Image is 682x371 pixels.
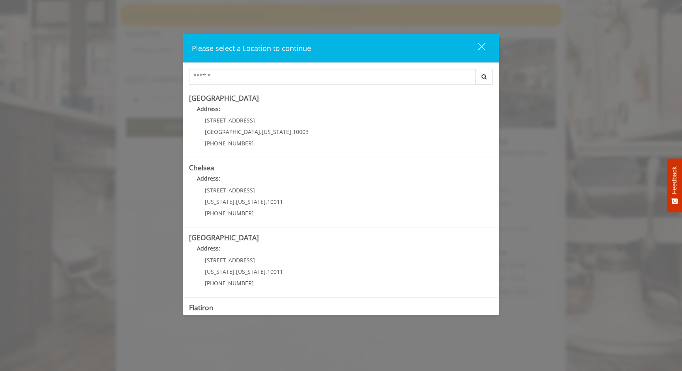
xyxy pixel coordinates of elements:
[189,69,493,89] div: Center Select
[189,93,259,103] b: [GEOGRAPHIC_DATA]
[291,128,293,136] span: ,
[205,256,255,264] span: [STREET_ADDRESS]
[236,268,266,275] span: [US_STATE]
[197,245,220,252] b: Address:
[189,233,259,242] b: [GEOGRAPHIC_DATA]
[189,69,476,85] input: Search Center
[267,198,283,205] span: 10011
[266,198,267,205] span: ,
[205,209,254,217] span: [PHONE_NUMBER]
[189,303,214,312] b: Flatiron
[197,105,220,113] b: Address:
[189,163,214,172] b: Chelsea
[205,279,254,287] span: [PHONE_NUMBER]
[192,43,311,53] span: Please select a Location to continue
[667,158,682,212] button: Feedback - Show survey
[469,42,485,54] div: close dialog
[234,268,236,275] span: ,
[267,268,283,275] span: 10011
[671,166,678,194] span: Feedback
[205,198,234,205] span: [US_STATE]
[197,175,220,182] b: Address:
[205,268,234,275] span: [US_STATE]
[205,128,260,136] span: [GEOGRAPHIC_DATA]
[463,40,490,56] button: close dialog
[480,74,489,79] i: Search button
[260,128,262,136] span: ,
[266,268,267,275] span: ,
[205,139,254,147] span: [PHONE_NUMBER]
[205,186,255,194] span: [STREET_ADDRESS]
[293,128,309,136] span: 10003
[236,198,266,205] span: [US_STATE]
[262,128,291,136] span: [US_STATE]
[234,198,236,205] span: ,
[205,117,255,124] span: [STREET_ADDRESS]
